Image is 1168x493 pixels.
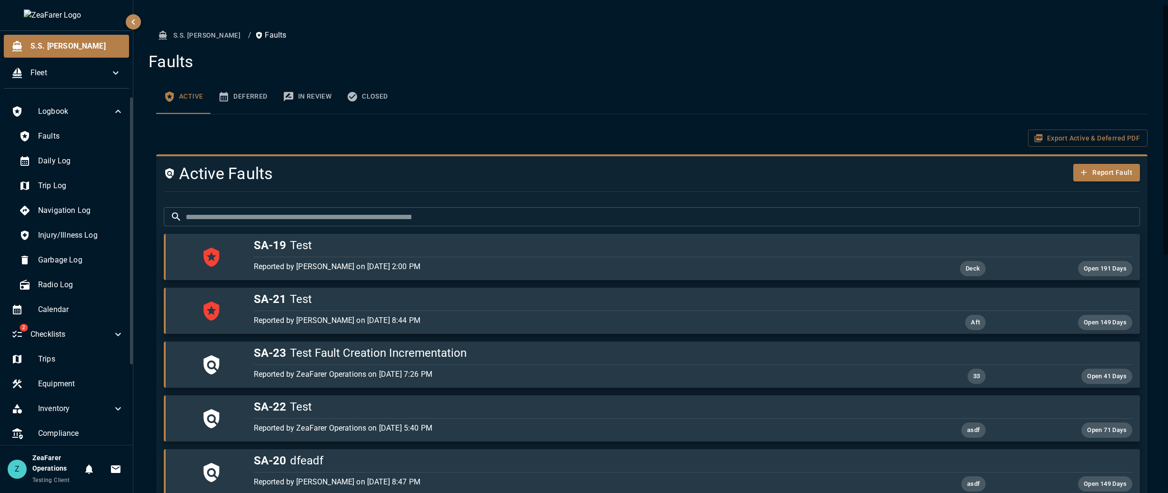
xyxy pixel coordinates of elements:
div: Injury/Illness Log [11,224,131,247]
div: Equipment [4,372,131,395]
p: Reported by [PERSON_NAME] on [DATE] 8:44 PM [254,315,839,326]
div: S.S. [PERSON_NAME] [4,35,129,58]
p: Reported by ZeaFarer Operations on [DATE] 7:26 PM [254,369,839,380]
button: Deferred [210,80,275,114]
span: Open 71 Days [1081,425,1132,436]
span: Injury/Illness Log [38,230,124,241]
button: SA-22TestReported by ZeaFarer Operations on [DATE] 5:40 PMasdfOpen 71 Days [164,395,1140,442]
div: Navigation Log [11,199,131,222]
span: SA-19 [254,239,286,252]
span: S.S. [PERSON_NAME] [30,40,121,52]
h5: Test Fault Creation Incrementation [254,345,1132,361]
div: Z [8,460,27,479]
h5: Test [254,399,1132,414]
div: Daily Log [11,150,131,172]
span: Testing Client [32,477,70,483]
h6: ZeaFarer Operations [32,453,80,474]
span: SA-22 [254,400,286,413]
button: Closed [339,80,395,114]
p: Reported by ZeaFarer Operations on [DATE] 5:40 PM [254,423,839,434]
button: Report Fault [1073,164,1140,181]
span: asdf [961,479,986,490]
div: Trip Log [11,174,131,197]
span: 2 [20,324,28,332]
button: Invitations [106,460,125,479]
div: Inventory [4,397,131,420]
span: Deck [960,263,986,274]
span: Fleet [30,67,110,79]
span: Open 149 Days [1078,317,1132,328]
button: Export Active & Deferred PDF [1028,130,1148,147]
span: SA-21 [254,292,286,306]
div: Fleet [4,61,129,84]
span: Daily Log [38,155,124,167]
button: SA-21TestReported by [PERSON_NAME] on [DATE] 8:44 PMAftOpen 149 Days [164,288,1140,334]
button: Notifications [80,460,99,479]
p: Reported by [PERSON_NAME] on [DATE] 8:47 PM [254,476,839,488]
button: SA-23Test Fault Creation IncrementationReported by ZeaFarer Operations on [DATE] 7:26 PM33Open 41... [164,342,1140,388]
img: ZeaFarer Logo [24,10,110,21]
button: Active [156,80,210,114]
span: Open 191 Days [1078,263,1132,274]
span: SA-20 [254,454,286,467]
div: Radio Log [11,273,131,296]
div: Compliance [4,422,131,445]
button: In Review [275,80,339,114]
div: Trips [4,348,131,371]
span: Trip Log [38,180,124,191]
h4: Active Faults [164,164,976,184]
div: Garbage Log [11,249,131,272]
span: Open 149 Days [1078,479,1132,490]
span: Calendar [38,304,124,315]
span: Compliance [38,428,124,439]
span: Logbook [38,106,112,117]
h5: Test [254,238,1132,253]
span: Open 41 Days [1081,371,1132,382]
h5: dfeadf [254,453,1132,468]
p: Faults [255,30,286,41]
span: Faults [38,131,124,142]
span: Checklists [30,329,112,340]
span: Aft [965,317,986,328]
span: asdf [961,425,986,436]
span: Radio Log [38,279,124,291]
span: 33 [968,371,986,382]
span: Trips [38,353,124,365]
span: Equipment [38,378,124,390]
div: Logbook [4,100,131,123]
p: Reported by [PERSON_NAME] on [DATE] 2:00 PM [254,261,839,272]
div: 2Checklists [4,323,131,346]
div: Calendar [4,298,131,321]
span: Navigation Log [38,205,124,216]
h5: Test [254,292,1132,307]
div: faults tabs [156,80,1148,114]
span: Garbage Log [38,254,124,266]
button: S.S. [PERSON_NAME] [156,27,244,44]
span: Inventory [38,403,112,414]
div: Faults [11,125,131,148]
button: SA-19TestReported by [PERSON_NAME] on [DATE] 2:00 PMDeckOpen 191 Days [164,234,1140,280]
span: SA-23 [254,346,286,360]
h4: Faults [149,52,1148,72]
li: / [248,30,251,41]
